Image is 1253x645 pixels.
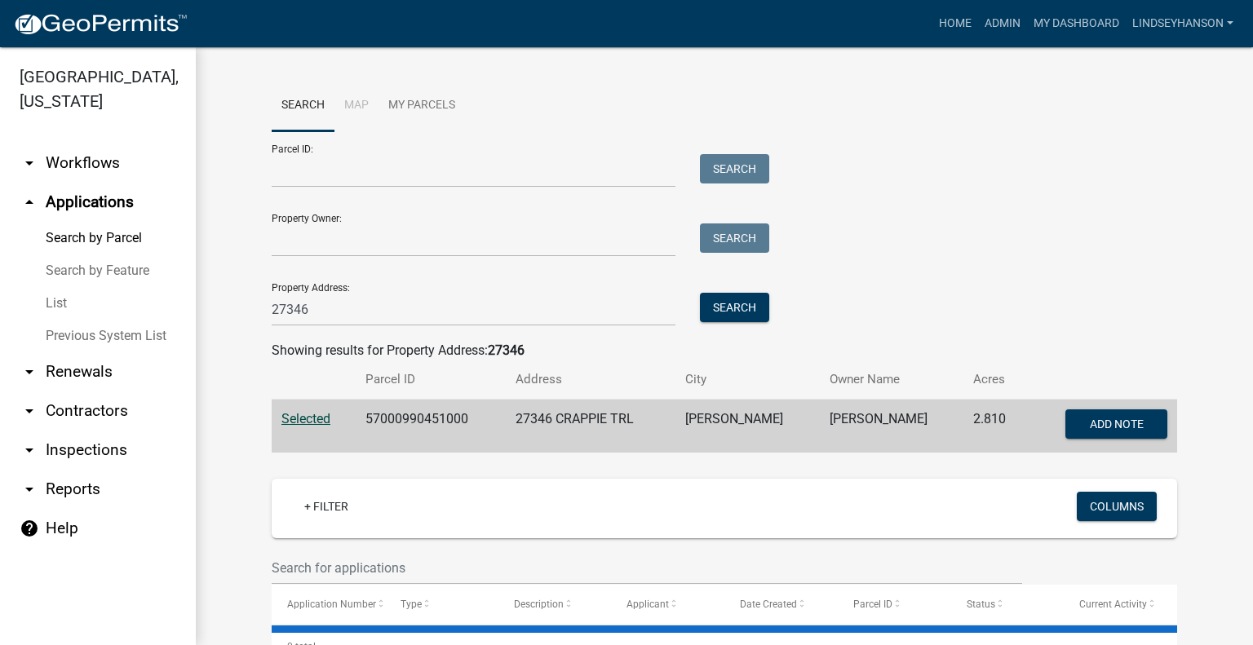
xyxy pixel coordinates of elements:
th: Owner Name [820,360,964,399]
div: Showing results for Property Address: [272,341,1177,360]
td: 2.810 [963,400,1028,453]
span: Type [401,599,422,610]
td: 27346 CRAPPIE TRL [506,400,675,453]
datatable-header-cell: Type [385,585,498,624]
a: Admin [978,8,1027,39]
th: Acres [963,360,1028,399]
datatable-header-cell: Status [951,585,1065,624]
datatable-header-cell: Date Created [724,585,838,624]
td: 57000990451000 [356,400,506,453]
i: arrow_drop_down [20,479,39,499]
span: Description [514,599,564,610]
span: Parcel ID [853,599,892,610]
span: Add Note [1089,417,1143,431]
span: Current Activity [1079,599,1147,610]
th: Address [506,360,675,399]
a: Selected [281,411,330,426]
datatable-header-cell: Current Activity [1064,585,1177,624]
button: Search [700,154,769,183]
datatable-header-cell: Description [498,585,612,624]
a: + Filter [291,492,361,521]
a: My Dashboard [1027,8,1126,39]
i: help [20,519,39,538]
span: Status [967,599,995,610]
th: City [675,360,820,399]
datatable-header-cell: Application Number [272,585,385,624]
i: arrow_drop_down [20,440,39,460]
datatable-header-cell: Parcel ID [838,585,951,624]
button: Columns [1077,492,1157,521]
button: Search [700,293,769,322]
a: Search [272,80,334,132]
td: [PERSON_NAME] [675,400,820,453]
datatable-header-cell: Applicant [611,585,724,624]
span: Date Created [740,599,797,610]
a: My Parcels [379,80,465,132]
a: Home [932,8,978,39]
i: arrow_drop_down [20,401,39,421]
a: Lindseyhanson [1126,8,1240,39]
i: arrow_drop_down [20,362,39,382]
input: Search for applications [272,551,1022,585]
i: arrow_drop_up [20,192,39,212]
button: Add Note [1065,409,1167,439]
strong: 27346 [488,342,525,358]
th: Parcel ID [356,360,506,399]
td: [PERSON_NAME] [820,400,964,453]
span: Application Number [287,599,376,610]
i: arrow_drop_down [20,153,39,173]
span: Applicant [626,599,669,610]
button: Search [700,223,769,253]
